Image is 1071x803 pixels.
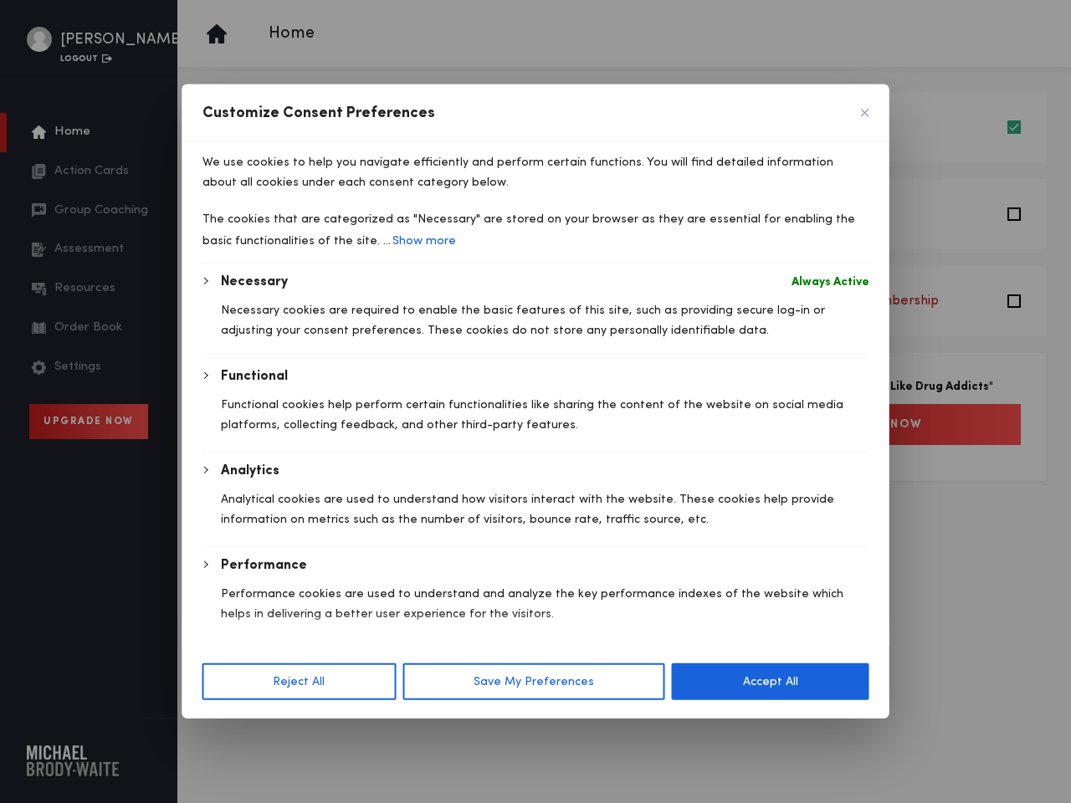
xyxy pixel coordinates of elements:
[202,209,869,253] p: The cookies that are categorized as "Necessary" are stored on your browser as they are essential ...
[391,229,458,253] button: Show more
[861,109,869,117] img: Close
[221,366,288,386] button: Functional
[221,300,869,340] p: Necessary cookies are required to enable the basic features of this site, such as providing secur...
[202,663,397,700] button: Reject All
[202,152,869,192] p: We use cookies to help you navigate efficiently and perform certain functions. You will find deta...
[861,109,869,117] button: [cky_preference_close_label]
[202,103,435,123] span: Customize Consent Preferences
[221,272,288,292] button: Necessary
[221,461,279,481] button: Analytics
[672,663,869,700] button: Accept All
[221,555,307,575] button: Performance
[221,489,869,529] p: Analytical cookies are used to understand how visitors interact with the website. These cookies h...
[221,395,869,435] p: Functional cookies help perform certain functionalities like sharing the content of the website o...
[182,84,889,719] div: Customise Consent Preferences
[221,584,869,624] p: Performance cookies are used to understand and analyze the key performance indexes of the website...
[402,663,665,700] button: Save My Preferences
[792,272,869,292] span: Always Active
